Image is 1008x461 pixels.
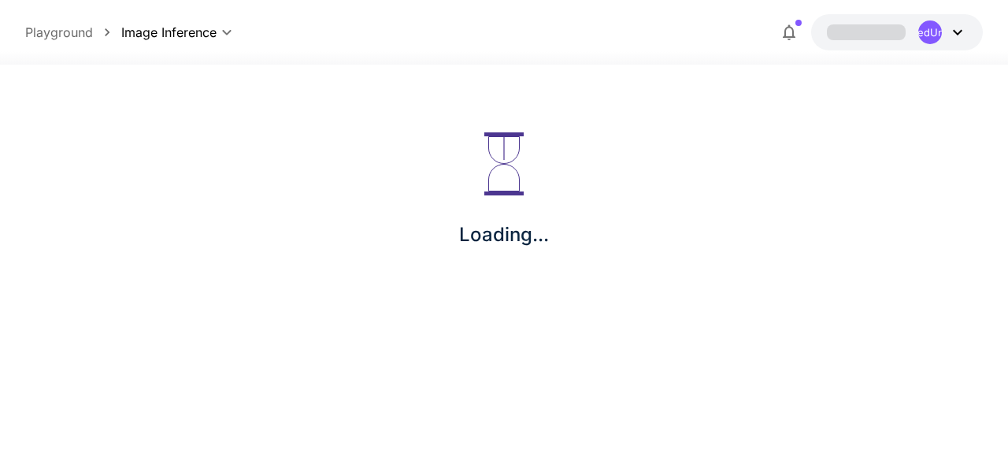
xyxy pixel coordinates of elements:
button: UndefinedUndefined [811,14,983,50]
p: Loading... [459,221,549,249]
div: UndefinedUndefined [918,20,942,44]
a: Playground [25,23,93,42]
nav: breadcrumb [25,23,121,42]
span: Image Inference [121,23,217,42]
